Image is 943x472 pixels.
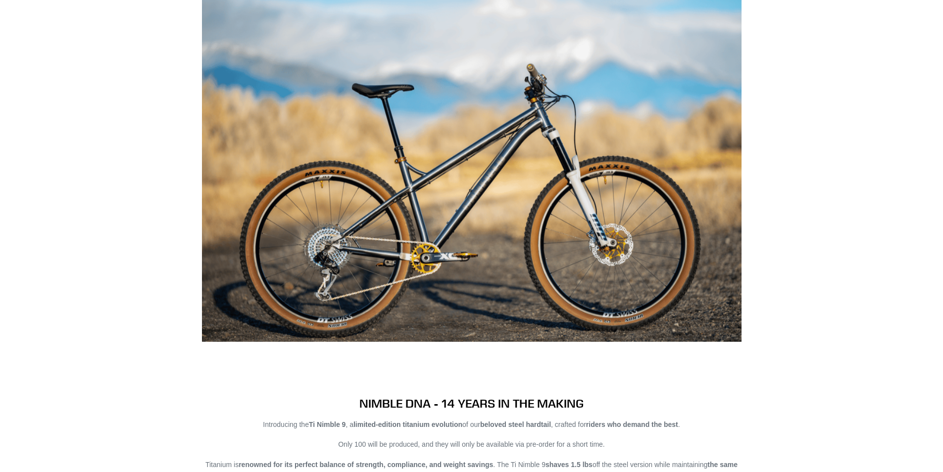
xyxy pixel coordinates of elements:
strong: shaves 1.5 lbs [546,461,593,469]
p: Introducing the , a of our , crafted for . [202,420,742,430]
strong: renowned for its perfect balance of strength, compliance, and weight savings [239,461,493,469]
strong: limited-edition titanium evolution [353,420,462,428]
p: Only 100 will be produced, and they will only be available via pre-order for a short time. [202,439,742,450]
strong: beloved steel hardtail [480,420,551,428]
h2: NIMBLE DNA - 14 YEARS IN THE MAKING [202,396,742,411]
strong: riders who demand the best [586,420,678,428]
strong: Ti Nimble 9 [309,420,346,428]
